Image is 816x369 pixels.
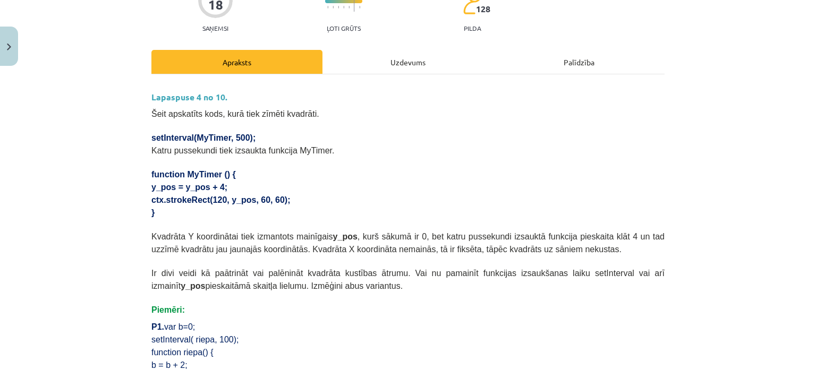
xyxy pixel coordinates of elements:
[7,44,11,50] img: icon-close-lesson-0947bae3869378f0d4975bcd49f059093ad1ed9edebbc8119c70593378902aed.svg
[338,6,339,8] img: icon-short-line-57e1e144782c952c97e751825c79c345078a6d821885a25fce030b3d8c18986b.svg
[151,170,236,179] span: function MyTimer () {
[343,6,344,8] img: icon-short-line-57e1e144782c952c97e751825c79c345078a6d821885a25fce030b3d8c18986b.svg
[464,24,481,32] p: pilda
[359,6,360,8] img: icon-short-line-57e1e144782c952c97e751825c79c345078a6d821885a25fce030b3d8c18986b.svg
[151,109,319,118] span: Šeit apskatīts kods, kurā tiek zīmēti kvadrāti.
[151,322,164,331] span: P1.
[151,305,185,314] span: Piemēri:
[494,50,665,74] div: Palīdzība
[151,335,239,344] span: setInterval( riepa, 100);
[151,91,227,102] strong: Lapaspuse 4 no 10.
[327,6,328,8] img: icon-short-line-57e1e144782c952c97e751825c79c345078a6d821885a25fce030b3d8c18986b.svg
[333,6,334,8] img: icon-short-line-57e1e144782c952c97e751825c79c345078a6d821885a25fce030b3d8c18986b.svg
[164,322,195,331] span: var b=0;
[476,4,490,14] span: 128
[151,50,322,74] div: Apraksts
[198,24,233,32] p: Saņemsi
[151,269,665,290] span: Ir divi veidi kā paātrināt vai palēnināt kvadrāta kustības ātrumu. Vai nu pamainīt funkcijas izsa...
[151,133,256,142] span: setInterval(MyTimer, 500);
[348,6,350,8] img: icon-short-line-57e1e144782c952c97e751825c79c345078a6d821885a25fce030b3d8c18986b.svg
[151,183,227,192] span: y_pos = y_pos + 4;
[333,232,358,241] b: y_pos
[181,281,205,290] b: y_pos
[151,232,665,254] span: Kvadrāta Y koordinātai tiek izmantots mainīgais , kurš sākumā ir 0, bet katru pussekundi izsauktā...
[322,50,494,74] div: Uzdevums
[327,24,361,32] p: Ļoti grūts
[151,195,290,204] span: ctx.strokeRect(120, y_pos, 60, 60);
[151,146,334,155] span: Katru pussekundi tiek izsaukta funkcija MyTimer.
[151,348,214,357] span: function riepa() {
[151,208,155,217] span: }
